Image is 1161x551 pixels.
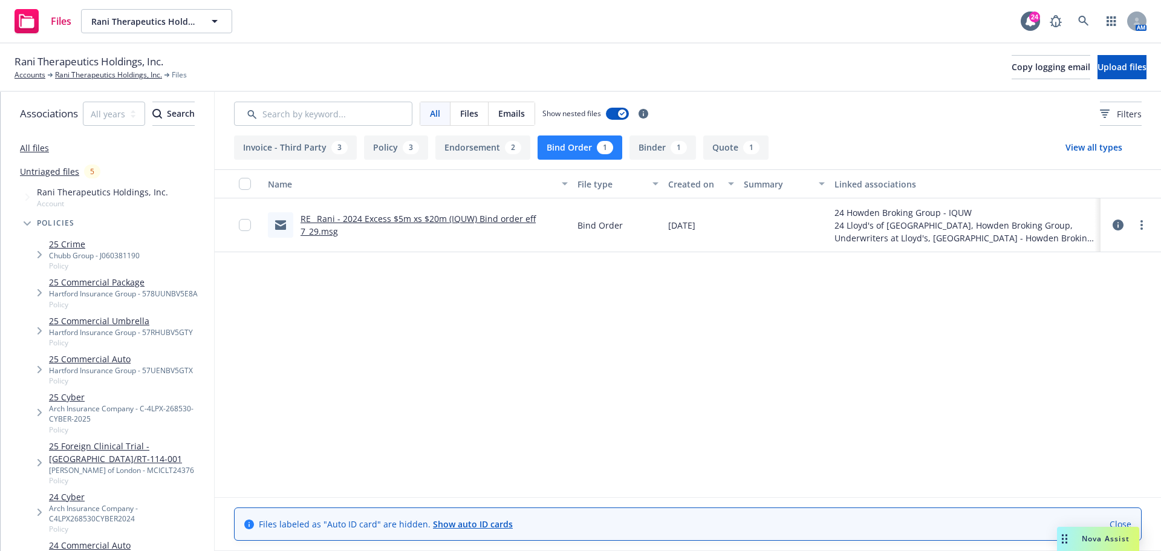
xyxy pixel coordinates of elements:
span: Rani Therapeutics Holdings, Inc. [91,15,196,28]
div: Arch Insurance Company - C4LPX268530CYBER2024 [49,503,209,524]
div: Created on [668,178,721,191]
a: 25 Commercial Umbrella [49,315,193,327]
a: Search [1072,9,1096,33]
button: View all types [1046,135,1142,160]
span: Files [51,16,71,26]
a: 25 Commercial Auto [49,353,193,365]
span: Nova Assist [1082,533,1130,544]
input: Select all [239,178,251,190]
a: Accounts [15,70,45,80]
button: SearchSearch [152,102,195,126]
span: Copy logging email [1012,61,1090,73]
button: Bind Order [538,135,622,160]
div: 1 [597,141,613,154]
div: 3 [331,141,348,154]
button: Endorsement [435,135,530,160]
a: Rani Therapeutics Holdings, Inc. [55,70,162,80]
a: Switch app [1099,9,1124,33]
div: Drag to move [1057,527,1072,551]
input: Search by keyword... [234,102,412,126]
button: Rani Therapeutics Holdings, Inc. [81,9,232,33]
a: more [1134,218,1149,232]
div: Chubb Group - J060381190 [49,250,140,261]
span: Policy [49,261,140,271]
span: Policy [49,337,193,348]
span: Policies [37,220,75,227]
span: Account [37,198,168,209]
a: Report a Bug [1044,9,1068,33]
div: Linked associations [834,178,1096,191]
div: 3 [403,141,419,154]
button: Name [263,169,573,198]
a: 25 Cyber [49,391,209,403]
span: Filters [1117,108,1142,120]
span: Associations [20,106,78,122]
a: Untriaged files [20,165,79,178]
button: Upload files [1098,55,1146,79]
div: Summary [744,178,811,191]
div: Hartford Insurance Group - 57RHUBV5GTY [49,327,193,337]
div: 24 Lloyd's of [GEOGRAPHIC_DATA], Howden Broking Group, Underwriters at Lloyd's, [GEOGRAPHIC_DATA]... [834,219,1096,244]
span: Upload files [1098,61,1146,73]
button: Binder [629,135,696,160]
div: 2 [505,141,521,154]
a: 25 Foreign Clinical Trial - [GEOGRAPHIC_DATA]/RT-114-001 [49,440,209,465]
a: All files [20,142,49,154]
span: Rani Therapeutics Holdings, Inc. [37,186,168,198]
span: All [430,107,440,120]
button: Summary [739,169,830,198]
div: [PERSON_NAME] of London - MCICLT24376 [49,465,209,475]
div: Name [268,178,554,191]
span: Filters [1100,108,1142,120]
button: Policy [364,135,428,160]
span: Policy [49,524,209,534]
a: 24 Cyber [49,491,209,503]
button: Invoice - Third Party [234,135,357,160]
span: Policy [49,299,198,310]
span: [DATE] [668,219,695,232]
div: 1 [743,141,759,154]
input: Toggle Row Selected [239,219,251,231]
svg: Search [152,109,162,119]
span: Policy [49,376,193,386]
button: Linked associations [830,169,1101,198]
div: Search [152,102,195,125]
div: File type [577,178,645,191]
button: Filters [1100,102,1142,126]
button: Copy logging email [1012,55,1090,79]
button: Quote [703,135,769,160]
button: Created on [663,169,739,198]
a: RE_ Rani - 2024 Excess $5m xs $20m (IQUW) Bind order eff 7_29.msg [301,213,536,237]
span: Policy [49,425,209,435]
a: Show auto ID cards [433,518,513,530]
button: File type [573,169,663,198]
div: 24 [1029,11,1040,22]
a: Files [10,4,76,38]
span: Bind Order [577,219,623,232]
span: Emails [498,107,525,120]
div: Hartford Insurance Group - 578UUNBV5E8A [49,289,198,299]
a: 25 Commercial Package [49,276,198,289]
span: Show nested files [542,108,601,119]
div: 5 [84,165,100,178]
div: 24 Howden Broking Group - IQUW [834,206,1096,219]
div: Arch Insurance Company - C-4LPX-268530-CYBER-2025 [49,403,209,424]
a: Close [1110,518,1131,530]
button: Nova Assist [1057,527,1139,551]
div: 1 [671,141,687,154]
span: Files [460,107,478,120]
span: Files [172,70,187,80]
span: Rani Therapeutics Holdings, Inc. [15,54,163,70]
span: Files labeled as "Auto ID card" are hidden. [259,518,513,530]
div: Hartford Insurance Group - 57UENBV5GTX [49,365,193,376]
span: Policy [49,475,209,486]
a: 25 Crime [49,238,140,250]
